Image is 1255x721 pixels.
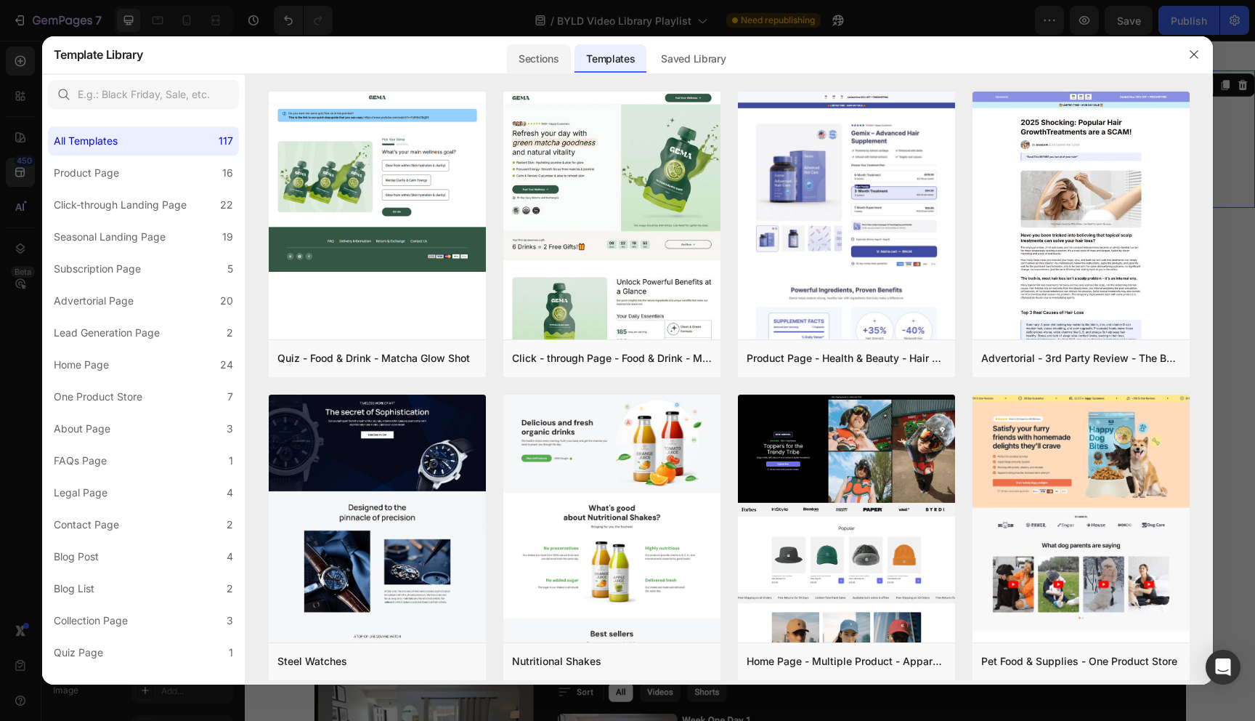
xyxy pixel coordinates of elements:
[54,196,187,214] div: Click-through Landing Page
[54,164,119,182] div: Product Page
[54,516,119,533] div: Contact Page
[54,548,99,565] div: Blog Post
[1206,650,1240,685] div: Open Intercom Messenger
[220,356,233,374] div: 24
[227,324,233,342] div: 2
[220,196,233,214] div: 22
[54,132,118,150] div: All Templates
[229,644,233,661] div: 1
[901,36,965,53] button: AI Content
[649,44,737,73] div: Saved Library
[981,653,1177,670] div: Pet Food & Supplies - One Product Store
[54,484,107,502] div: Legal Page
[54,36,143,73] h2: Template Library
[54,580,94,597] div: Blog List
[222,164,233,182] div: 16
[277,350,470,367] div: Quiz - Food & Drink - Matcha Glow Shot
[54,452,107,470] div: FAQs Page
[227,516,233,533] div: 2
[227,580,233,597] div: 2
[729,38,772,51] div: Section 1
[512,350,712,367] div: Click - through Page - Food & Drink - Matcha Glow Shot
[54,612,128,629] div: Collection Page
[574,44,646,73] div: Templates
[147,101,864,143] p: Begin each session with this guided warm-up to activate muscles, improve mobility, and prepare yo...
[227,612,233,629] div: 3
[512,653,601,670] div: Nutritional Shakes
[54,228,166,246] div: Seasonal Landing Page
[277,653,347,670] div: Steel Watches
[981,350,1181,367] div: Advertorial - 3rd Party Review - The Before Image - Hair Supplement
[54,356,109,374] div: Home Page
[227,484,233,502] div: 4
[507,44,570,73] div: Sections
[747,350,946,367] div: Product Page - Health & Beauty - Hair Supplement
[269,92,486,273] img: quiz-1.png
[54,324,160,342] div: Lead Generation Page
[54,420,110,438] div: About Page
[70,190,941,451] img: gempages_543095999581652214-46104d83-251c-4c89-b66e-0a0273425566.png
[219,132,233,150] div: 117
[54,260,141,278] div: Subscription Page
[747,653,946,670] div: Home Page - Multiple Product - Apparel - Style 4
[54,388,142,406] div: One Product Store
[54,292,134,310] div: Advertorial Page
[227,548,233,565] div: 4
[1,557,1009,579] p: Kick off your journey with essential full-body workouts that establish strength, stability, and p...
[229,452,233,470] div: 1
[227,388,233,406] div: 7
[799,38,892,51] p: Create Theme Section
[227,260,233,278] div: 5
[227,420,233,438] div: 3
[220,292,233,310] div: 20
[48,80,239,109] input: E.g.: Black Friday, Sale, etc.
[222,228,233,246] div: 19
[54,644,103,661] div: Quiz Page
